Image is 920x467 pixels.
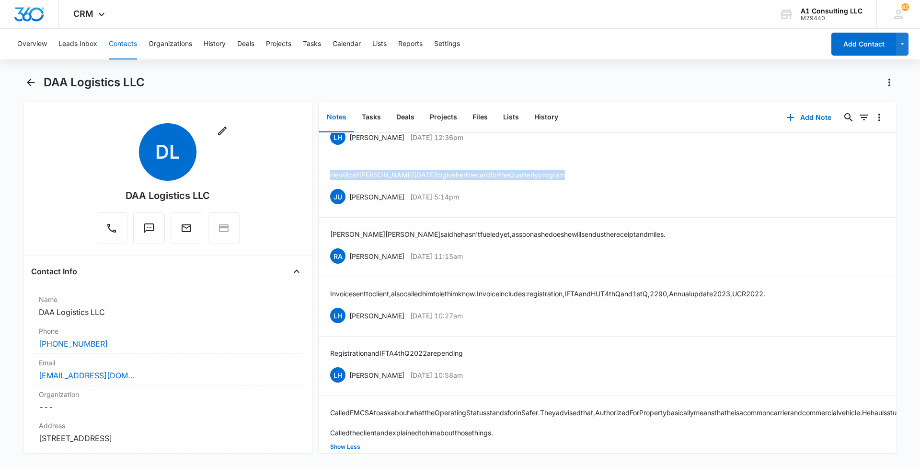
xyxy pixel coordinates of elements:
h1: DAA Logistics LLC [44,75,145,90]
p: Registration and IFTA 4th Q 2022 are pending [330,348,463,358]
a: Call [96,227,127,235]
div: account name [801,7,862,15]
p: [PERSON_NAME] [349,132,404,142]
p: [DATE] 12:36pm [410,132,463,142]
div: Email[EMAIL_ADDRESS][DOMAIN_NAME] [31,354,304,385]
div: account id [801,15,862,22]
label: Address [39,420,297,431]
button: Deals [237,29,254,59]
p: [PERSON_NAME] [PERSON_NAME] said he hasn't fueled yet, as soon as he does he will send us the rec... [330,229,666,239]
button: Lists [495,103,527,132]
span: RA [330,248,345,264]
span: CRM [73,9,93,19]
button: Add Note [777,106,841,129]
a: Text [133,227,165,235]
button: Files [465,103,495,132]
button: Add Contact [831,33,896,56]
span: LH [330,367,345,383]
button: Contacts [109,29,137,59]
dd: DAA Logistics LLC [39,306,297,318]
div: DAA Logistics LLC [126,188,210,203]
div: Phone[PHONE_NUMBER] [31,322,304,354]
button: Text [133,212,165,244]
p: [DATE] 11:15am [410,251,463,261]
span: LH [330,308,345,323]
p: [PERSON_NAME] [349,311,404,321]
div: NameDAA Logistics LLC [31,291,304,322]
div: Address[STREET_ADDRESS] [31,417,304,448]
button: Settings [434,29,460,59]
div: notifications count [901,3,909,11]
a: [EMAIL_ADDRESS][DOMAIN_NAME] [39,370,135,381]
button: Projects [266,29,291,59]
label: Phone [39,326,297,336]
button: Reports [398,29,423,59]
label: Organization [39,389,297,399]
p: [DATE] 5:14pm [410,192,459,202]
button: History [527,103,566,132]
p: [DATE] 10:27am [410,311,463,321]
dd: [STREET_ADDRESS] [39,432,297,444]
span: LH [330,129,345,145]
button: Show Less [330,438,360,456]
button: Overflow Menu [872,110,887,125]
p: [PERSON_NAME] [349,370,404,380]
button: Lists [372,29,387,59]
p: [PERSON_NAME] [349,192,404,202]
button: Overview [17,29,47,59]
label: Email [39,358,297,368]
button: Tasks [354,103,389,132]
button: Email [171,212,202,244]
button: Call [96,212,127,244]
button: Projects [422,103,465,132]
span: 41 [901,3,909,11]
button: Search... [841,110,856,125]
button: Leads Inbox [58,29,97,59]
button: Back [23,75,38,90]
a: Email [171,227,202,235]
button: Notes [319,103,354,132]
button: Actions [882,75,897,90]
button: Close [289,264,304,279]
div: Organization--- [31,385,304,417]
button: Deals [389,103,422,132]
p: Invoice sent to client, also called him to let him know. Invoice includes: registration, IFTA and... [330,289,765,299]
button: Tasks [303,29,321,59]
p: [DATE] 10:58am [410,370,463,380]
h4: Contact Info [31,266,77,277]
button: Filters [856,110,872,125]
p: [PERSON_NAME] [349,251,404,261]
button: History [204,29,226,59]
button: Organizations [149,29,192,59]
button: Calendar [333,29,361,59]
dd: --- [39,401,297,413]
a: [PHONE_NUMBER] [39,338,108,350]
p: He will call [PERSON_NAME] [DATE] to give her the card for the Quarterly program [330,170,565,180]
span: DL [139,123,196,181]
label: Name [39,294,297,304]
span: JU [330,189,345,204]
